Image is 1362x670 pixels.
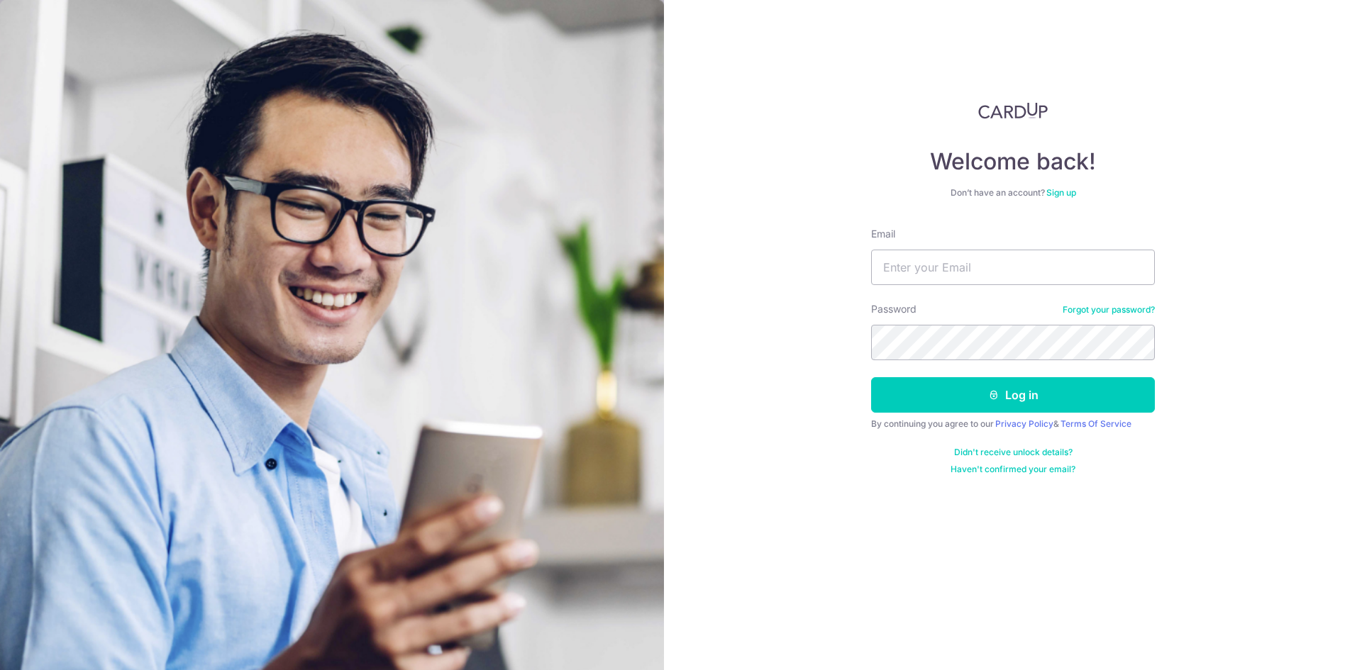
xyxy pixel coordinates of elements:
div: Don’t have an account? [871,187,1155,199]
label: Email [871,227,895,241]
img: CardUp Logo [978,102,1048,119]
label: Password [871,302,917,316]
h4: Welcome back! [871,147,1155,176]
button: Log in [871,377,1155,413]
a: Didn't receive unlock details? [954,447,1073,458]
a: Forgot your password? [1063,304,1155,316]
input: Enter your Email [871,250,1155,285]
a: Terms Of Service [1061,418,1131,429]
a: Privacy Policy [995,418,1053,429]
a: Sign up [1046,187,1076,198]
div: By continuing you agree to our & [871,418,1155,430]
a: Haven't confirmed your email? [951,464,1075,475]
